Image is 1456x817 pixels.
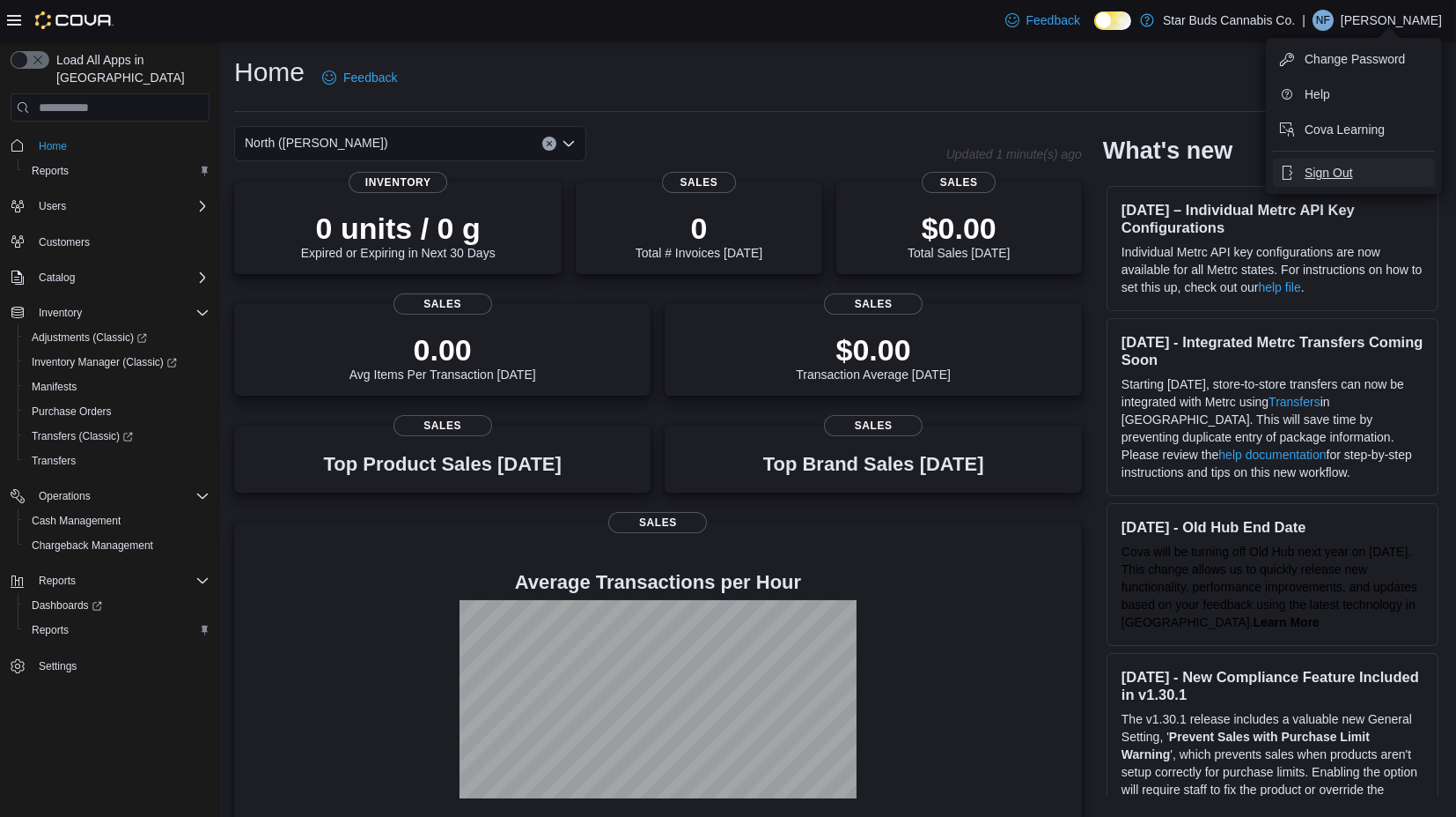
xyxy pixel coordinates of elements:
[301,211,496,246] p: 0 units / 0 g
[562,137,576,151] button: Open list of options
[4,265,217,290] button: Catalog
[32,623,69,637] span: Reports
[32,231,210,253] span: Customers
[25,450,83,472] a: Transfers
[25,426,210,447] span: Transfers (Classic)
[908,211,1010,260] div: Total Sales [DATE]
[18,449,217,473] button: Transfers
[1121,201,1423,236] h3: [DATE] – Individual Metrc API Key Configurations
[1121,730,1370,761] strong: Prevent Sales with Purchase Limit Warning
[245,132,388,153] span: North ([PERSON_NAME])
[25,426,140,447] a: Transfers (Classic)
[1253,615,1319,629] a: Learn More
[343,69,397,86] span: Feedback
[248,572,1068,593] h4: Average Transactions per Hour
[25,401,119,422] a: Purchase Orders
[39,235,90,249] span: Customers
[4,484,217,509] button: Operations
[1121,243,1423,296] p: Individual Metrc API key configurations are now available for all Metrc states. For instructions ...
[608,512,707,533] span: Sales
[39,199,66,213] span: Users
[32,134,210,156] span: Home
[18,424,217,449] a: Transfers (Classic)
[25,352,210,373] span: Inventory Manager (Classic)
[32,232,97,253] a: Customers
[18,350,217,375] a: Inventory Manager (Classic)
[25,510,210,531] span: Cash Management
[1218,448,1326,462] a: help documentation
[1268,395,1320,409] a: Transfers
[18,509,217,533] button: Cash Management
[18,618,217,642] button: Reports
[796,332,951,382] div: Transaction Average [DATE]
[1094,30,1095,31] span: Dark Mode
[998,3,1087,38] a: Feedback
[1163,10,1295,31] p: Star Buds Cannabis Co.
[39,139,67,153] span: Home
[35,11,114,29] img: Cova
[32,267,210,288] span: Catalog
[4,568,217,593] button: Reports
[25,595,210,616] span: Dashboards
[1121,545,1417,629] span: Cova will be turning off Old Hub next year on [DATE]. This change allows us to quickly release ne...
[908,211,1010,246] p: $0.00
[636,211,762,260] div: Total # Invoices [DATE]
[39,659,77,673] span: Settings
[25,450,210,472] span: Transfers
[25,376,210,397] span: Manifests
[1273,80,1435,108] button: Help
[18,375,217,399] button: Manifests
[18,593,217,618] a: Dashboards
[1305,121,1385,138] span: Cova Learning
[1094,11,1131,30] input: Dark Mode
[1103,137,1232,165] h2: What's new
[25,352,184,373] a: Inventory Manager (Classic)
[32,570,83,591] button: Reports
[39,306,82,320] span: Inventory
[39,271,75,285] span: Catalog
[32,380,77,394] span: Manifests
[4,194,217,219] button: Users
[1026,11,1080,29] span: Feedback
[1121,668,1423,703] h3: [DATE] - New Compliance Feature Included in v1.30.1
[315,60,404,95] a: Feedback
[763,454,984,475] h3: Top Brand Sales [DATE]
[32,538,153,553] span: Chargeback Management
[349,172,447,193] span: Inventory
[4,229,217,255] button: Customers
[39,489,91,503] span: Operations
[922,172,996,193] span: Sales
[11,125,210,724] nav: Complex example
[25,535,160,556] a: Chargeback Management
[1121,518,1423,536] h3: [DATE] - Old Hub End Date
[18,399,217,424] button: Purchase Orders
[796,332,951,368] p: $0.00
[4,653,217,679] button: Settings
[1305,164,1352,182] span: Sign Out
[1341,10,1442,31] p: [PERSON_NAME]
[18,159,217,183] button: Reports
[32,429,133,443] span: Transfers (Classic)
[32,514,121,528] span: Cash Management
[4,132,217,158] button: Home
[1316,10,1330,31] span: NF
[349,332,536,368] p: 0.00
[32,486,210,507] span: Operations
[1121,333,1423,368] h3: [DATE] - Integrated Metrc Transfers Coming Soon
[25,620,76,641] a: Reports
[324,454,562,475] h3: Top Product Sales [DATE]
[1273,159,1435,187] button: Sign Out
[301,211,496,260] div: Expired or Expiring in Next 30 Days
[25,620,210,641] span: Reports
[824,415,923,436] span: Sales
[4,301,217,325] button: Inventory
[49,51,210,86] span: Load All Apps in [GEOGRAPHIC_DATA]
[542,137,556,151] button: Clear input
[39,574,76,588] span: Reports
[1273,45,1435,73] button: Change Password
[1273,115,1435,144] button: Cova Learning
[1313,10,1334,31] div: Noah Folino
[25,595,109,616] a: Dashboards
[1121,375,1423,481] p: Starting [DATE], store-to-store transfers can now be integrated with Metrc using in [GEOGRAPHIC_D...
